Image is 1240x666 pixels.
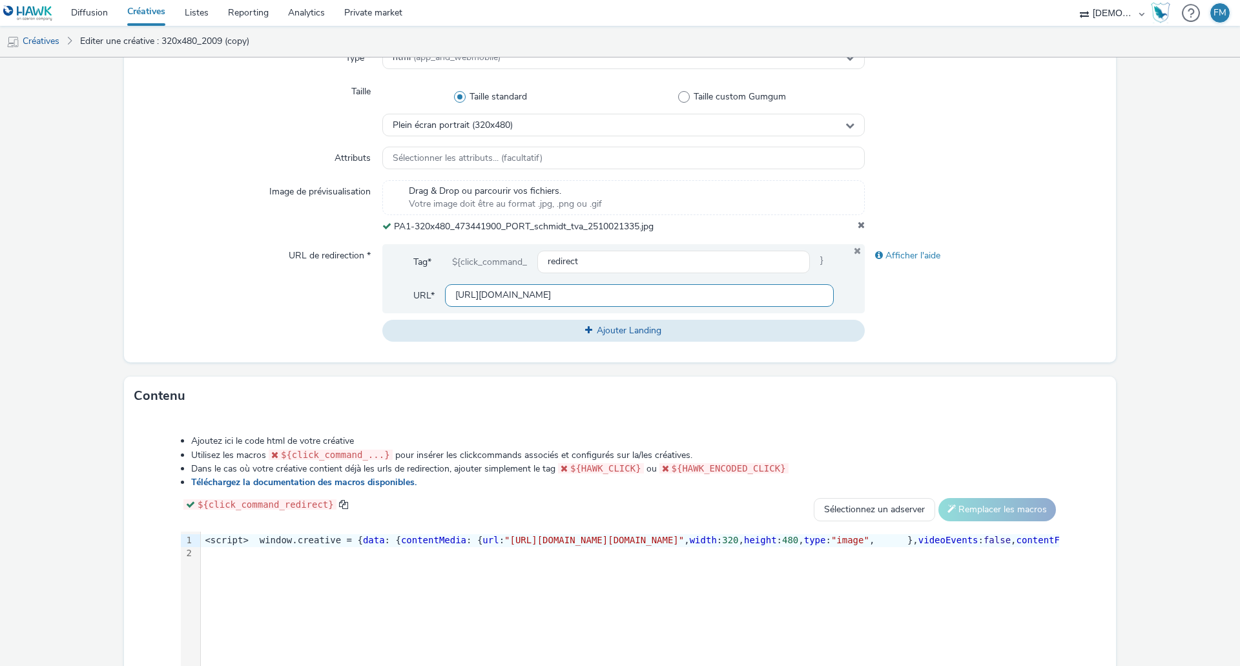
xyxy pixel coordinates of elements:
span: ${HAWK_ENCODED_CLICK} [672,463,786,473]
input: url... [445,284,834,307]
span: ${HAWK_CLICK} [570,463,641,473]
button: Ajouter Landing [382,320,865,342]
span: Votre image doit être au format .jpg, .png ou .gif [409,198,602,211]
div: 2 [181,547,194,560]
li: Dans le cas où votre créative contient déjà les urls de redirection, ajouter simplement le tag ou [191,462,1059,475]
span: Drag & Drop ou parcourir vos fichiers. [409,185,602,198]
li: Ajoutez ici le code html de votre créative [191,435,1059,448]
span: 320 [722,535,738,545]
span: ${click_command_...} [281,450,390,460]
span: PA1-320x480_473441900_PORT_schmidt_tva_2510021335.jpg [394,220,654,233]
span: "image" [831,535,869,545]
label: Attributs [329,147,376,165]
h3: Contenu [134,386,185,406]
span: Taille standard [470,90,527,103]
a: Téléchargez la documentation des macros disponibles. [191,476,422,488]
span: videoEvents [918,535,978,545]
span: contentFit [1017,535,1071,545]
span: Taille custom Gumgum [694,90,786,103]
label: Taille [346,80,376,98]
span: 480 [782,535,798,545]
span: Ajouter Landing [597,324,661,337]
span: (app_and_webmobile) [413,51,501,63]
label: Image de prévisualisation [264,180,376,198]
span: type [804,535,826,545]
img: mobile [6,36,19,48]
img: undefined Logo [3,5,53,21]
div: Afficher l'aide [865,244,1106,267]
li: Utilisez les macros pour insérer les clickcommands associés et configurés sur la/les créatives. [191,448,1059,462]
span: height [744,535,777,545]
div: ${click_command_ [442,251,537,274]
span: contentMedia [401,535,466,545]
label: URL de redirection * [284,244,376,262]
span: Plein écran portrait (320x480) [393,120,513,131]
span: } [810,251,834,274]
span: false [984,535,1011,545]
span: copy to clipboard [339,500,348,509]
div: 1 [181,534,194,547]
a: Hawk Academy [1151,3,1175,23]
a: Editer une créative : 320x480_2009 (copy) [74,26,256,57]
span: "[URL][DOMAIN_NAME][DOMAIN_NAME]" [504,535,684,545]
span: Sélectionner les attributs... (facultatif) [393,153,542,164]
span: html [393,52,501,63]
div: FM [1214,3,1226,23]
span: url [482,535,499,545]
button: Remplacer les macros [938,498,1056,521]
span: data [363,535,385,545]
img: Hawk Academy [1151,3,1170,23]
span: ${click_command_redirect} [198,499,334,510]
span: width [690,535,717,545]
